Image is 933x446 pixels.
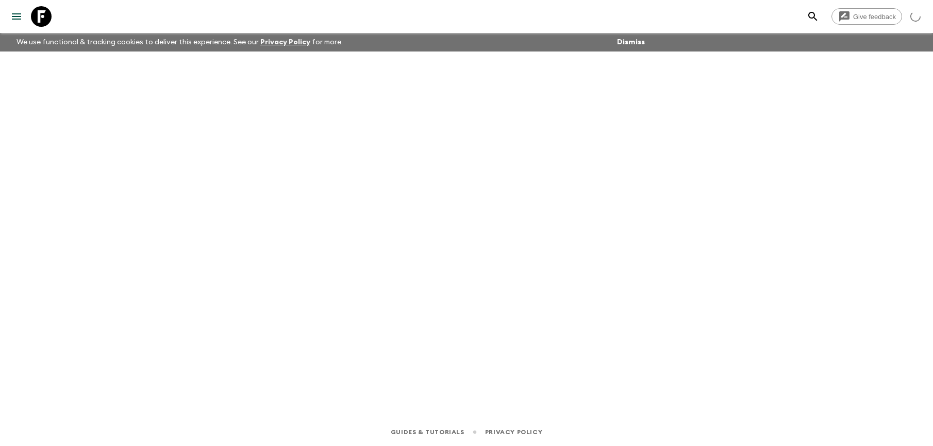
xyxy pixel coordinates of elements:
p: We use functional & tracking cookies to deliver this experience. See our for more. [12,33,347,52]
span: Give feedback [847,13,902,21]
a: Guides & Tutorials [391,426,464,438]
button: menu [6,6,27,27]
button: search adventures [803,6,823,27]
button: Dismiss [614,35,647,49]
a: Privacy Policy [485,426,542,438]
a: Give feedback [831,8,902,25]
a: Privacy Policy [260,39,310,46]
